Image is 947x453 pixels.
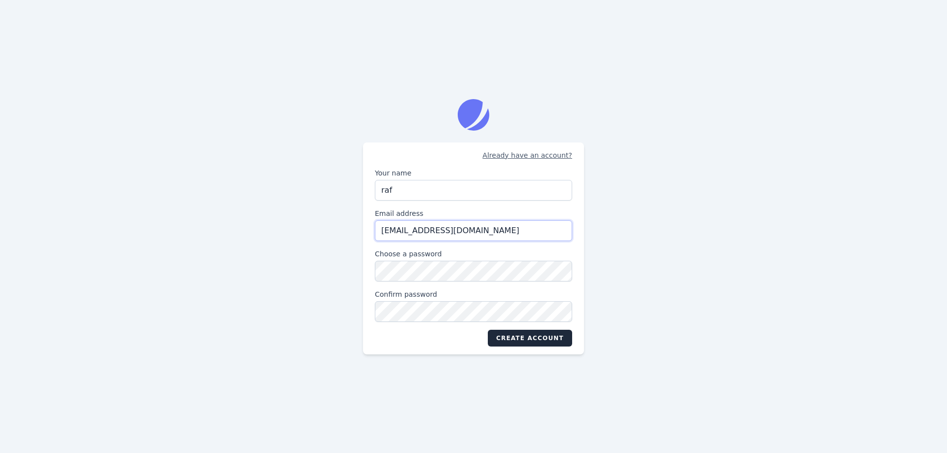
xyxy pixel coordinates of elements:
[488,330,572,347] button: Create account
[375,250,442,258] span: Choose a password
[375,290,437,298] span: Confirm password
[482,150,572,160] a: Already have an account?
[375,209,423,217] span: Email address
[375,169,411,177] span: Your name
